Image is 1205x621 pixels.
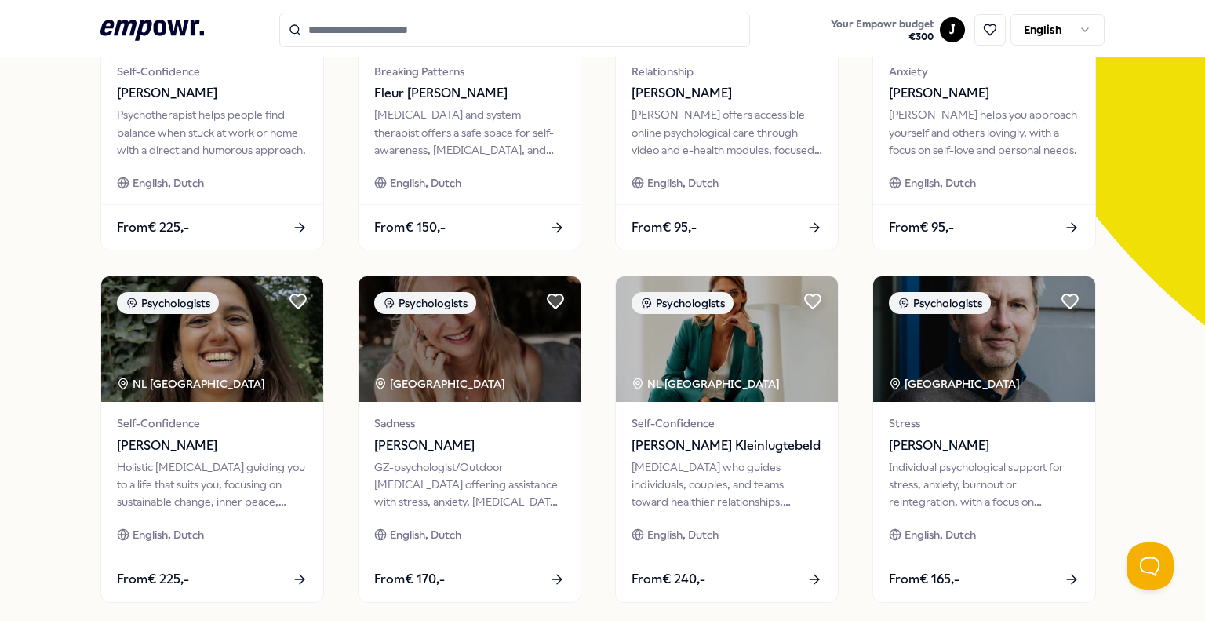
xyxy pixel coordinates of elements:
span: English, Dutch [647,174,719,192]
span: [PERSON_NAME] [117,436,308,456]
span: Relationship [632,63,822,80]
button: Your Empowr budget€300 [828,15,937,46]
a: Your Empowr budget€300 [825,13,940,46]
span: From € 95,- [889,217,954,238]
span: [PERSON_NAME] [889,436,1079,456]
span: English, Dutch [390,526,461,543]
a: package imagePsychologistsNL [GEOGRAPHIC_DATA] Self-Confidence[PERSON_NAME] Kleinlugtebeld[MEDICA... [615,276,839,602]
div: [GEOGRAPHIC_DATA] [374,375,508,393]
span: Fleur [PERSON_NAME] [374,83,565,104]
span: From € 225,- [117,217,189,238]
span: From € 95,- [632,217,697,238]
span: [PERSON_NAME] Kleinlugtebeld [632,436,822,456]
span: From € 170,- [374,569,445,590]
span: English, Dutch [390,174,461,192]
img: package image [359,276,581,402]
div: Holistic [MEDICAL_DATA] guiding you to a life that suits you, focusing on sustainable change, inn... [117,458,308,511]
div: NL [GEOGRAPHIC_DATA] [632,375,782,393]
span: From € 150,- [374,217,446,238]
div: Individual psychological support for stress, anxiety, burnout or reintegration, with a focus on r... [889,458,1079,511]
span: Your Empowr budget [831,18,934,31]
span: Self-Confidence [117,415,308,432]
iframe: Help Scout Beacon - Open [1127,542,1174,590]
a: package imagePsychologistsNL [GEOGRAPHIC_DATA] Self-Confidence[PERSON_NAME]Holistic [MEDICAL_DATA... [100,276,324,602]
a: package imagePsychologists[GEOGRAPHIC_DATA] Sadness[PERSON_NAME]GZ-psychologist/Outdoor [MEDICAL_... [358,276,581,602]
span: English, Dutch [905,174,976,192]
span: € 300 [831,31,934,43]
span: Breaking Patterns [374,63,565,80]
span: Self-Confidence [117,63,308,80]
div: Psychologists [632,292,734,314]
div: [PERSON_NAME] offers accessible online psychological care through video and e-health modules, foc... [632,106,822,159]
div: [MEDICAL_DATA] and system therapist offers a safe space for self-awareness, [MEDICAL_DATA], and m... [374,106,565,159]
span: English, Dutch [133,174,204,192]
div: [MEDICAL_DATA] who guides individuals, couples, and teams toward healthier relationships, growth,... [632,458,822,511]
div: Psychotherapist helps people find balance when stuck at work or home with a direct and humorous a... [117,106,308,159]
img: package image [101,276,323,402]
input: Search for products, categories or subcategories [279,13,750,47]
span: From € 225,- [117,569,189,590]
a: package imagePsychologists[GEOGRAPHIC_DATA] Stress[PERSON_NAME]Individual psychological support f... [872,276,1096,602]
div: GZ-psychologist/Outdoor [MEDICAL_DATA] offering assistance with stress, anxiety, [MEDICAL_DATA], ... [374,458,565,511]
span: [PERSON_NAME] [889,83,1079,104]
span: [PERSON_NAME] [374,436,565,456]
img: package image [873,276,1095,402]
div: Psychologists [117,292,219,314]
span: English, Dutch [647,526,719,543]
span: Anxiety [889,63,1079,80]
span: From € 240,- [632,569,705,590]
span: [PERSON_NAME] [117,83,308,104]
div: Psychologists [889,292,991,314]
span: English, Dutch [905,526,976,543]
div: [PERSON_NAME] helps you approach yourself and others lovingly, with a focus on self-love and pers... [889,106,1079,159]
div: NL [GEOGRAPHIC_DATA] [117,375,268,393]
img: package image [616,276,838,402]
span: [PERSON_NAME] [632,83,822,104]
div: [GEOGRAPHIC_DATA] [889,375,1022,393]
span: Self-Confidence [632,415,822,432]
button: J [940,17,965,42]
span: Stress [889,415,1079,432]
span: From € 165,- [889,569,959,590]
div: Psychologists [374,292,476,314]
span: English, Dutch [133,526,204,543]
span: Sadness [374,415,565,432]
